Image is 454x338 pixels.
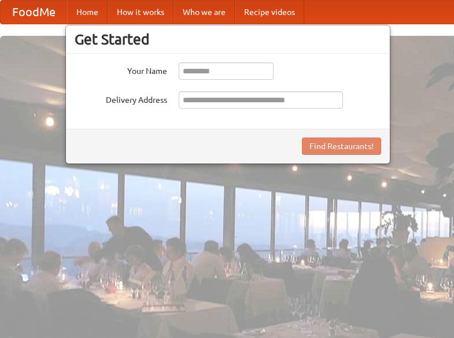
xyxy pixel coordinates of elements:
[174,1,235,24] a: Who we are
[75,31,381,48] h3: Get Started
[67,1,108,24] a: Home
[75,62,167,77] label: Your Name
[108,1,174,24] a: How it works
[235,1,304,24] a: Recipe videos
[75,91,167,106] label: Delivery Address
[1,1,67,24] a: FoodMe
[302,138,381,155] button: Find Restaurants!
